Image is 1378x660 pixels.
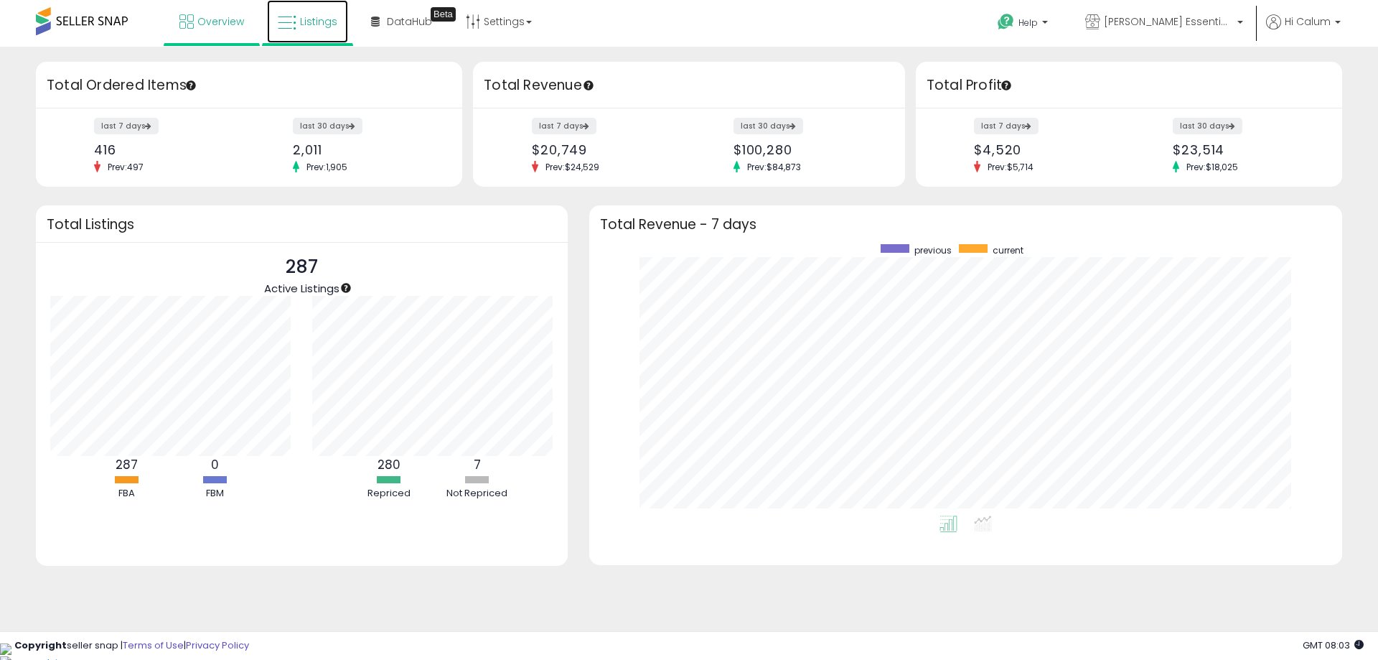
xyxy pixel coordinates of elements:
[733,142,880,157] div: $100,280
[740,161,808,173] span: Prev: $84,873
[993,244,1023,256] span: current
[980,161,1041,173] span: Prev: $5,714
[211,456,219,473] b: 0
[582,79,595,92] div: Tooltip anchor
[974,142,1118,157] div: $4,520
[172,487,258,501] div: FBM
[47,219,557,230] h3: Total Listings
[538,161,606,173] span: Prev: $24,529
[100,161,151,173] span: Prev: 497
[1179,161,1245,173] span: Prev: $18,025
[264,281,339,296] span: Active Listings
[600,219,1331,230] h3: Total Revenue - 7 days
[434,487,520,501] div: Not Repriced
[94,118,159,134] label: last 7 days
[346,487,432,501] div: Repriced
[1018,17,1038,29] span: Help
[197,14,244,29] span: Overview
[484,75,894,96] h3: Total Revenue
[299,161,355,173] span: Prev: 1,905
[474,456,481,473] b: 7
[300,14,337,29] span: Listings
[431,7,456,22] div: Tooltip anchor
[532,142,678,157] div: $20,749
[293,142,437,157] div: 2,011
[1104,14,1233,29] span: [PERSON_NAME] Essentials LLC
[997,13,1015,31] i: Get Help
[1266,14,1341,47] a: Hi Calum
[927,75,1331,96] h3: Total Profit
[387,14,432,29] span: DataHub
[116,456,138,473] b: 287
[293,118,362,134] label: last 30 days
[974,118,1039,134] label: last 7 days
[986,2,1062,47] a: Help
[339,282,352,294] div: Tooltip anchor
[264,254,339,281] p: 287
[1173,142,1317,157] div: $23,514
[532,118,596,134] label: last 7 days
[1000,79,1013,92] div: Tooltip anchor
[47,75,451,96] h3: Total Ordered Items
[94,142,238,157] div: 416
[83,487,169,501] div: FBA
[378,456,400,473] b: 280
[733,118,803,134] label: last 30 days
[1285,14,1331,29] span: Hi Calum
[184,79,197,92] div: Tooltip anchor
[1173,118,1242,134] label: last 30 days
[914,244,952,256] span: previous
